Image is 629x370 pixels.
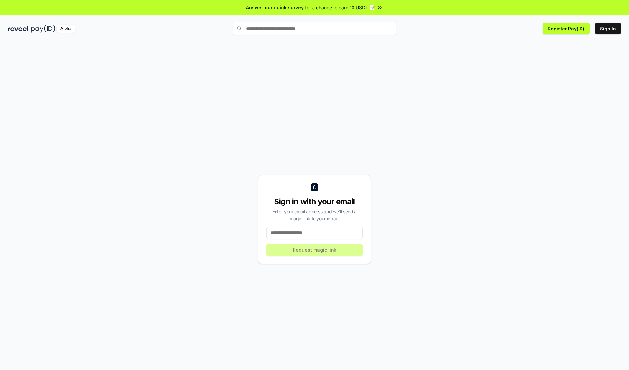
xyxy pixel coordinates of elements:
span: Answer our quick survey [246,4,304,11]
div: Alpha [57,25,75,33]
img: logo_small [311,183,318,191]
button: Register Pay(ID) [543,23,590,34]
button: Sign In [595,23,621,34]
div: Enter your email address and we’ll send a magic link to your inbox. [266,208,363,222]
img: pay_id [31,25,55,33]
img: reveel_dark [8,25,30,33]
span: for a chance to earn 10 USDT 📝 [305,4,375,11]
div: Sign in with your email [266,196,363,207]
